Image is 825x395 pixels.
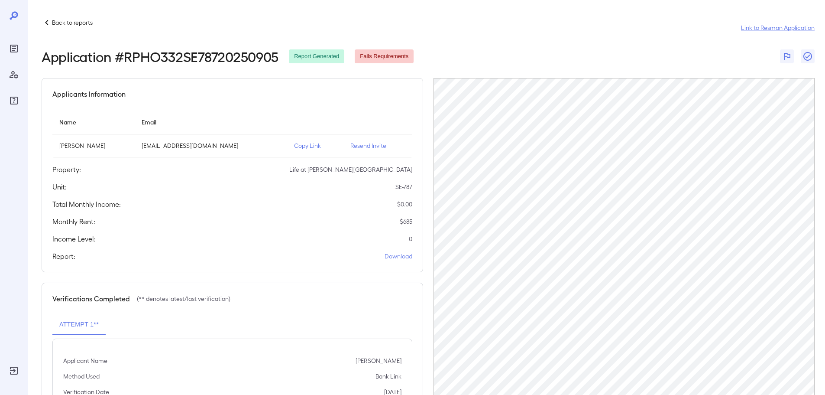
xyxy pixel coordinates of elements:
[355,52,414,61] span: Fails Requirements
[52,216,95,227] h5: Monthly Rent:
[52,18,93,27] p: Back to reports
[137,294,230,303] p: (** denotes latest/last verification)
[350,141,405,150] p: Resend Invite
[52,199,121,209] h5: Total Monthly Income:
[397,200,412,209] p: $ 0.00
[52,182,67,192] h5: Unit:
[400,217,412,226] p: $ 685
[52,234,95,244] h5: Income Level:
[7,94,21,108] div: FAQ
[52,110,412,157] table: simple table
[135,110,287,134] th: Email
[7,364,21,378] div: Log Out
[52,294,130,304] h5: Verifications Completed
[42,49,278,64] h2: Application # RPHO332SE78720250905
[395,183,412,191] p: SE-787
[7,68,21,82] div: Manage Users
[385,252,412,261] a: Download
[289,52,344,61] span: Report Generated
[741,23,815,32] a: Link to Resman Application
[780,49,794,63] button: Flag Report
[356,356,401,365] p: [PERSON_NAME]
[294,141,336,150] p: Copy Link
[142,141,280,150] p: [EMAIL_ADDRESS][DOMAIN_NAME]
[7,42,21,55] div: Reports
[52,110,135,134] th: Name
[375,372,401,381] p: Bank Link
[59,141,128,150] p: [PERSON_NAME]
[52,314,106,335] button: Attempt 1**
[63,372,100,381] p: Method Used
[801,49,815,63] button: Close Report
[63,356,107,365] p: Applicant Name
[409,235,412,243] p: 0
[52,164,81,175] h5: Property:
[52,251,75,261] h5: Report:
[289,165,412,174] p: Life at [PERSON_NAME][GEOGRAPHIC_DATA]
[52,89,126,99] h5: Applicants Information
